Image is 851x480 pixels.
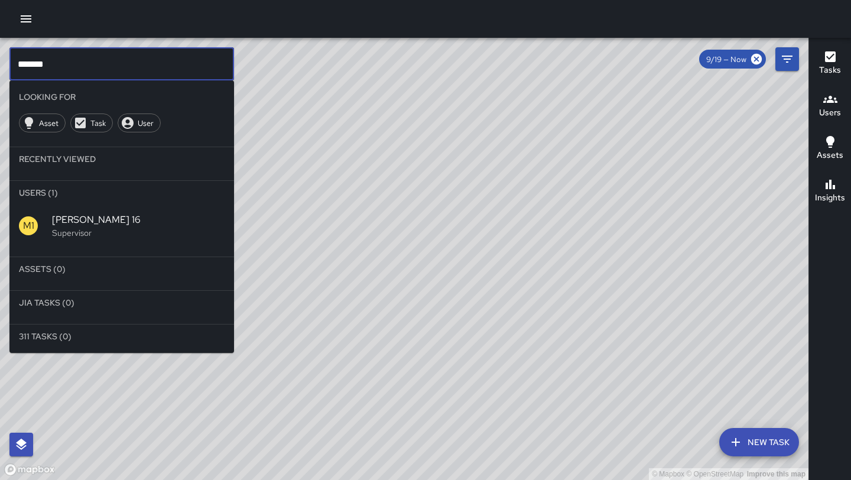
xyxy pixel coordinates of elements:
[809,85,851,128] button: Users
[775,47,799,71] button: Filters
[809,43,851,85] button: Tasks
[70,113,113,132] div: Task
[84,118,112,128] span: Task
[719,428,799,456] button: New Task
[815,192,845,205] h6: Insights
[33,118,65,128] span: Asset
[9,147,234,171] li: Recently Viewed
[819,106,841,119] h6: Users
[699,50,766,69] div: 9/19 — Now
[809,128,851,170] button: Assets
[9,291,234,314] li: Jia Tasks (0)
[819,64,841,77] h6: Tasks
[9,181,234,205] li: Users (1)
[699,54,753,64] span: 9/19 — Now
[52,213,225,227] span: [PERSON_NAME] 16
[9,325,234,348] li: 311 Tasks (0)
[23,219,34,233] p: M1
[19,113,66,132] div: Asset
[118,113,161,132] div: User
[52,227,225,239] p: Supervisor
[9,205,234,247] div: M1[PERSON_NAME] 16Supervisor
[9,85,234,109] li: Looking For
[809,170,851,213] button: Insights
[9,257,234,281] li: Assets (0)
[131,118,160,128] span: User
[817,149,843,162] h6: Assets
